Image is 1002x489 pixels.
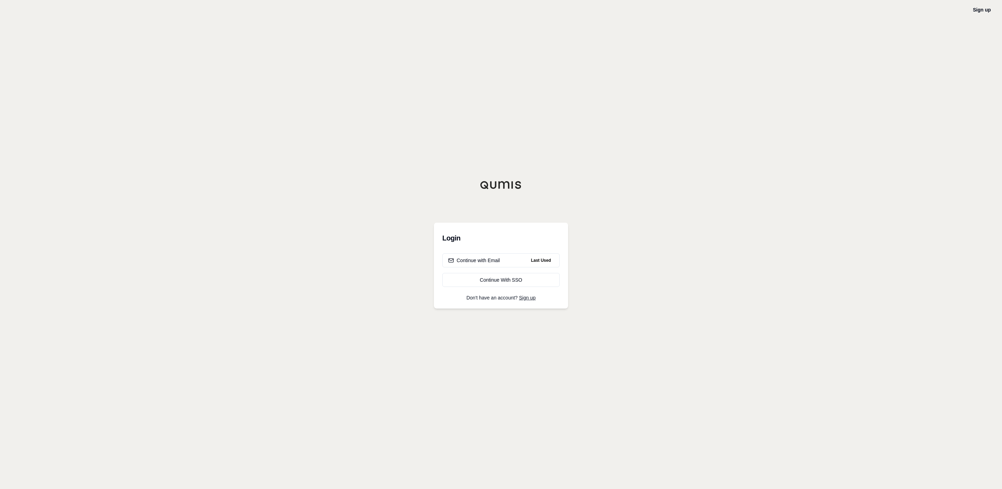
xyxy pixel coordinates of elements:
div: Continue With SSO [448,276,554,283]
a: Sign up [519,295,536,301]
button: Continue with EmailLast Used [442,253,560,267]
p: Don't have an account? [442,295,560,300]
a: Sign up [973,7,991,13]
span: Last Used [528,256,554,265]
img: Qumis [480,181,522,189]
a: Continue With SSO [442,273,560,287]
h3: Login [442,231,560,245]
div: Continue with Email [448,257,500,264]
